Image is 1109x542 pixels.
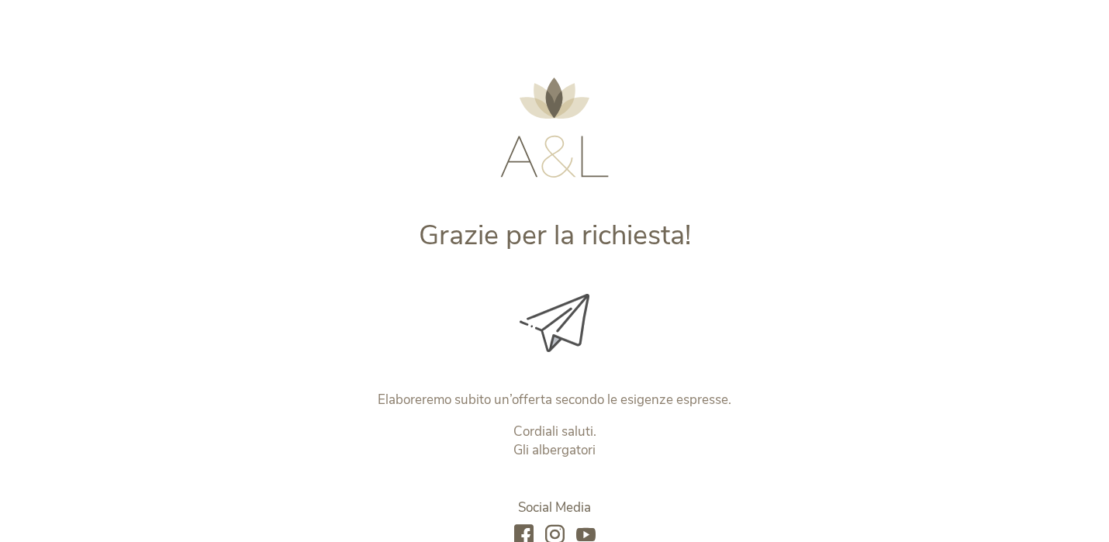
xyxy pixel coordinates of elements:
[231,423,879,460] p: Cordiali saluti. Gli albergatori
[231,391,879,409] p: Elaboreremo subito un’offerta secondo le esigenze espresse.
[518,499,591,516] span: Social Media
[419,216,691,254] span: Grazie per la richiesta!
[520,294,589,352] img: Grazie per la richiesta!
[500,78,609,178] img: AMONTI & LUNARIS Wellnessresort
